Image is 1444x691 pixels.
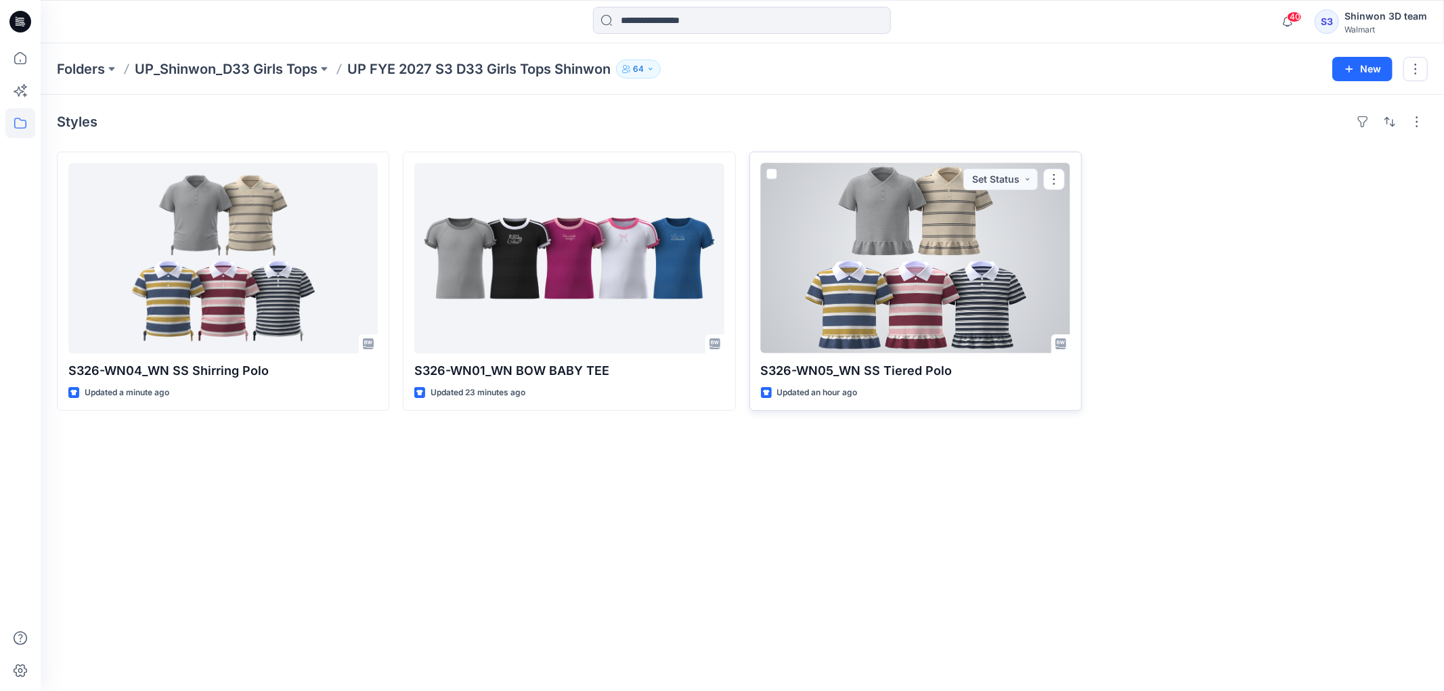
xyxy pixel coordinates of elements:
[68,163,378,353] a: S326-WN04_WN SS Shirring Polo
[777,386,858,400] p: Updated an hour ago
[1344,24,1427,35] div: Walmart
[1344,8,1427,24] div: Shinwon 3D team
[1332,57,1393,81] button: New
[761,163,1070,353] a: S326-WN05_WN SS Tiered Polo
[761,361,1070,380] p: S326-WN05_WN SS Tiered Polo
[57,60,105,79] a: Folders
[633,62,644,76] p: 64
[414,361,724,380] p: S326-WN01_WN BOW BABY TEE
[1287,12,1302,22] span: 40
[1315,9,1339,34] div: S3
[431,386,525,400] p: Updated 23 minutes ago
[616,60,661,79] button: 64
[347,60,611,79] p: UP FYE 2027 S3 D33 Girls Tops Shinwon
[57,114,97,130] h4: Styles
[414,163,724,353] a: S326-WN01_WN BOW BABY TEE
[135,60,318,79] a: UP_Shinwon_D33 Girls Tops
[85,386,169,400] p: Updated a minute ago
[68,361,378,380] p: S326-WN04_WN SS Shirring Polo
